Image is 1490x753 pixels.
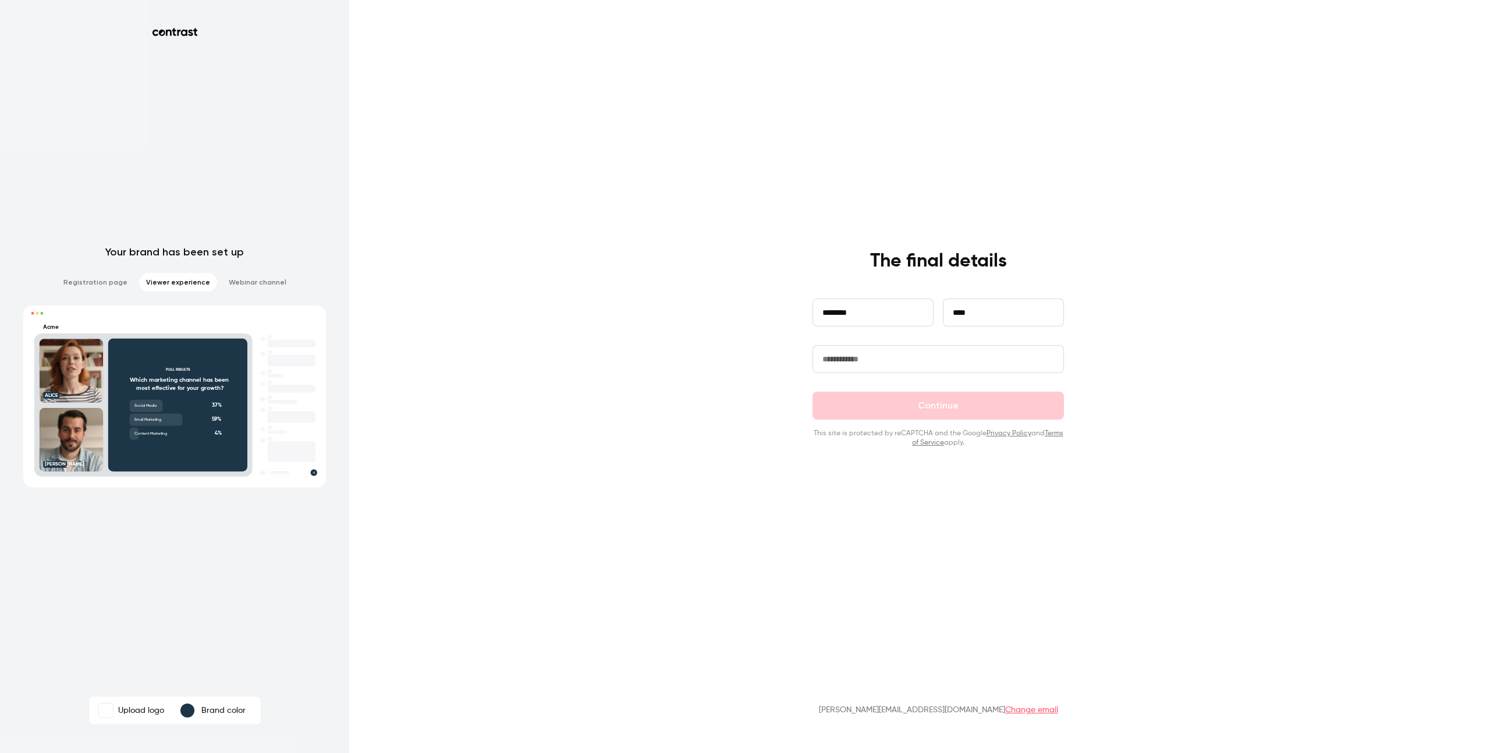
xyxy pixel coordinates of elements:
h4: The final details [870,250,1007,273]
li: Viewer experience [139,273,217,292]
li: Registration page [56,273,134,292]
p: This site is protected by reCAPTCHA and the Google and apply. [813,429,1064,447]
a: Privacy Policy [987,430,1031,437]
li: Webinar channel [222,273,293,292]
p: [PERSON_NAME][EMAIL_ADDRESS][DOMAIN_NAME] [819,704,1058,716]
a: Change email [1005,706,1058,714]
img: Acme [99,704,113,718]
label: AcmeUpload logo [91,699,171,722]
p: Your brand has been set up [105,245,244,259]
button: Brand color [171,699,258,722]
p: Brand color [201,705,246,716]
